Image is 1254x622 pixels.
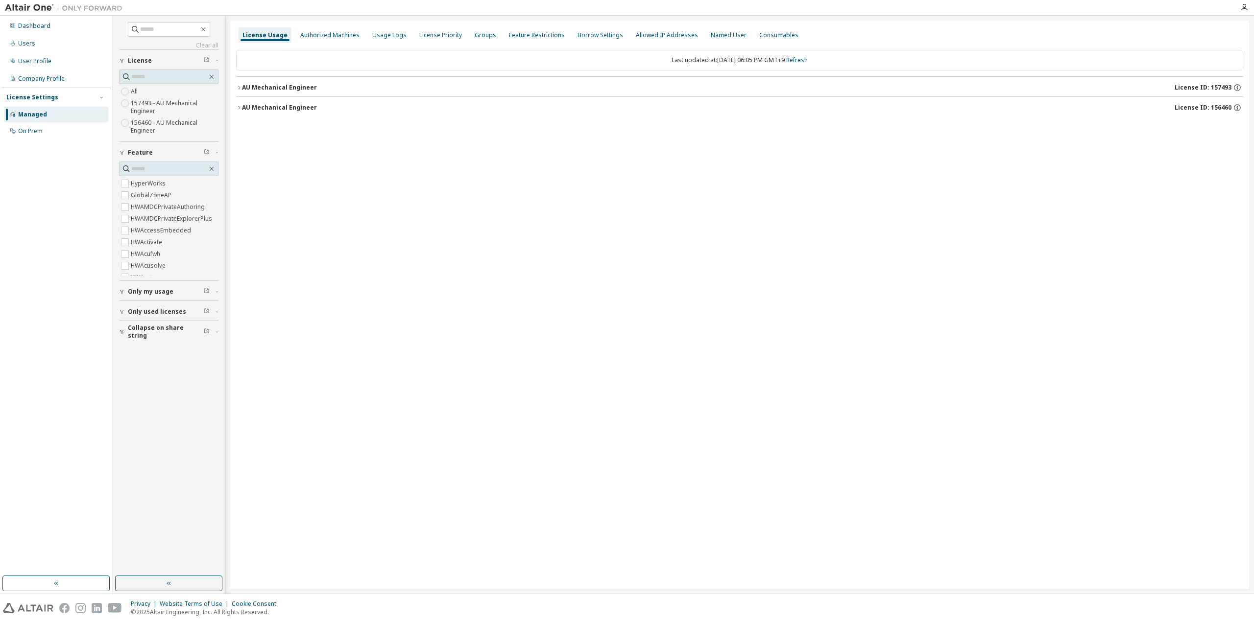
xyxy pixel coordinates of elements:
[204,328,210,336] span: Clear filter
[204,308,210,316] span: Clear filter
[578,31,623,39] div: Borrow Settings
[108,603,122,613] img: youtube.svg
[18,40,35,47] div: Users
[242,31,288,39] div: License Usage
[119,301,218,323] button: Only used licenses
[242,104,317,112] div: AU Mechanical Engineer
[6,93,58,101] div: License Settings
[128,57,152,65] span: License
[3,603,53,613] img: altair_logo.svg
[131,248,162,260] label: HWAcufwh
[204,57,210,65] span: Clear filter
[128,324,204,340] span: Collapse on share string
[372,31,407,39] div: Usage Logs
[236,77,1243,98] button: AU Mechanical EngineerLicense ID: 157493
[131,600,160,608] div: Privacy
[131,272,167,283] label: HWAcutrace
[131,236,164,248] label: HWActivate
[119,50,218,71] button: License
[128,308,186,316] span: Only used licenses
[236,50,1243,70] div: Last updated at: [DATE] 06:05 PM GMT+9
[18,22,50,30] div: Dashboard
[1175,104,1231,112] span: License ID: 156460
[131,201,207,213] label: HWAMDCPrivateAuthoring
[131,178,168,189] label: HyperWorks
[236,97,1243,118] button: AU Mechanical EngineerLicense ID: 156460
[636,31,698,39] div: Allowed IP Addresses
[18,127,43,135] div: On Prem
[75,603,86,613] img: instagram.svg
[5,3,127,13] img: Altair One
[18,111,47,118] div: Managed
[128,288,173,296] span: Only my usage
[204,149,210,157] span: Clear filter
[119,142,218,163] button: Feature
[119,42,218,49] a: Clear all
[131,213,214,225] label: HWAMDCPrivateExplorerPlus
[131,189,173,201] label: GlobalZoneAP
[131,608,282,616] p: © 2025 Altair Engineering, Inc. All Rights Reserved.
[18,75,65,83] div: Company Profile
[119,321,218,343] button: Collapse on share string
[131,86,140,97] label: All
[59,603,70,613] img: facebook.svg
[131,225,193,236] label: HWAccessEmbedded
[92,603,102,613] img: linkedin.svg
[131,117,218,137] label: 156460 - AU Mechanical Engineer
[160,600,232,608] div: Website Terms of Use
[419,31,462,39] div: License Priority
[131,260,168,272] label: HWAcusolve
[242,84,317,92] div: AU Mechanical Engineer
[204,288,210,296] span: Clear filter
[711,31,747,39] div: Named User
[509,31,565,39] div: Feature Restrictions
[759,31,798,39] div: Consumables
[300,31,360,39] div: Authorized Machines
[475,31,496,39] div: Groups
[786,56,808,64] a: Refresh
[18,57,51,65] div: User Profile
[1175,84,1231,92] span: License ID: 157493
[232,600,282,608] div: Cookie Consent
[119,281,218,302] button: Only my usage
[131,97,218,117] label: 157493 - AU Mechanical Engineer
[128,149,153,157] span: Feature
